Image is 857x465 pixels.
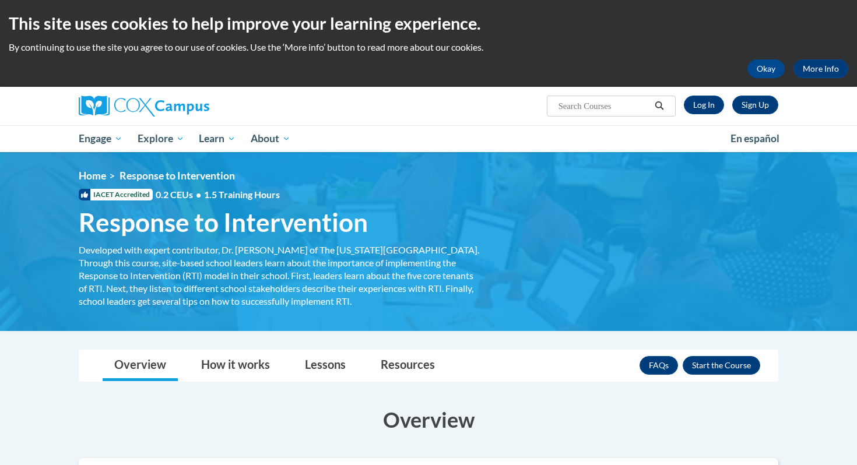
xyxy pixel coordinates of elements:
[79,189,153,200] span: IACET Accredited
[79,170,106,182] a: Home
[79,207,368,238] span: Response to Intervention
[79,96,300,117] a: Cox Campus
[793,59,848,78] a: More Info
[79,132,122,146] span: Engage
[293,350,357,381] a: Lessons
[684,96,724,114] a: Log In
[9,41,848,54] p: By continuing to use the site you agree to our use of cookies. Use the ‘More info’ button to read...
[730,132,779,145] span: En español
[732,96,778,114] a: Register
[651,99,668,113] button: Search
[138,132,184,146] span: Explore
[189,350,282,381] a: How it works
[9,12,848,35] h2: This site uses cookies to help improve your learning experience.
[71,125,130,152] a: Engage
[156,188,280,201] span: 0.2 CEUs
[103,350,178,381] a: Overview
[79,405,778,434] h3: Overview
[191,125,243,152] a: Learn
[61,125,796,152] div: Main menu
[251,132,290,146] span: About
[79,244,481,308] div: Developed with expert contributor, Dr. [PERSON_NAME] of The [US_STATE][GEOGRAPHIC_DATA]. Through ...
[557,99,651,113] input: Search Courses
[243,125,298,152] a: About
[683,356,760,375] button: Enroll
[640,356,678,375] a: FAQs
[199,132,236,146] span: Learn
[723,126,787,151] a: En español
[747,59,785,78] button: Okay
[204,189,280,200] span: 1.5 Training Hours
[130,125,192,152] a: Explore
[120,170,235,182] span: Response to Intervention
[79,96,209,117] img: Cox Campus
[196,189,201,200] span: •
[369,350,447,381] a: Resources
